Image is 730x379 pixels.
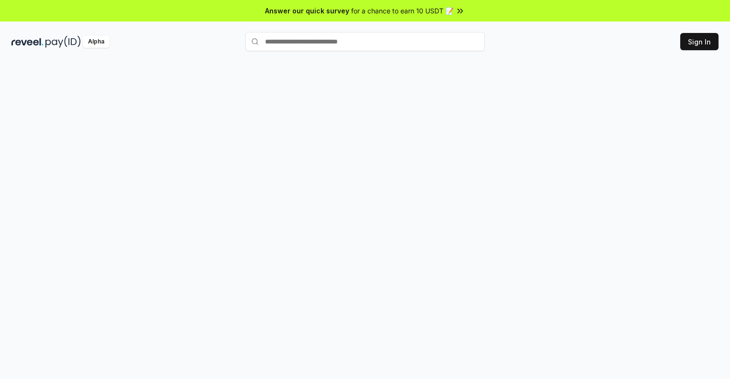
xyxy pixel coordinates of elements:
[265,6,349,16] span: Answer our quick survey
[83,36,110,48] div: Alpha
[680,33,719,50] button: Sign In
[351,6,453,16] span: for a chance to earn 10 USDT 📝
[45,36,81,48] img: pay_id
[11,36,44,48] img: reveel_dark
